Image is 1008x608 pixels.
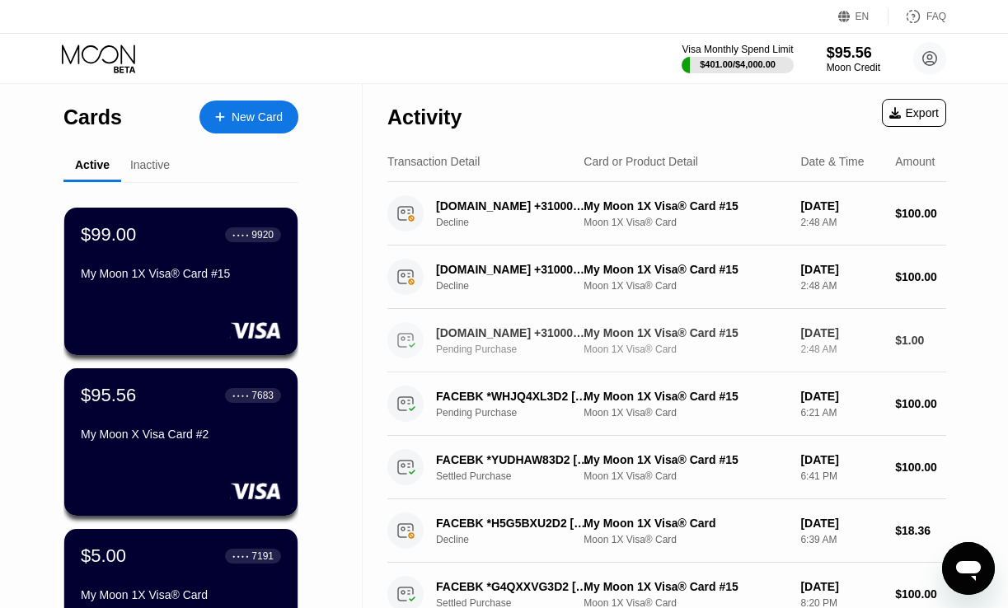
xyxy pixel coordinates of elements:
div: 7683 [251,390,274,401]
div: My Moon 1X Visa® Card #15 [584,453,787,466]
div: [DOMAIN_NAME] +3100000 NLDeclineMy Moon 1X Visa® Card #15Moon 1X Visa® Card[DATE]2:48 AM$100.00 [387,246,946,309]
div: $100.00 [895,587,946,601]
div: ● ● ● ● [232,393,249,398]
div: FAQ [926,11,946,22]
div: 9920 [251,229,274,241]
div: 6:21 AM [800,407,882,419]
div: Transaction Detail [387,155,480,168]
div: Card or Product Detail [584,155,698,168]
div: Moon 1X Visa® Card [584,534,787,545]
div: FACEBK *G4QXXVG3D2 [DOMAIN_NAME][URL] IE [436,580,589,593]
div: Visa Monthly Spend Limit [682,44,793,55]
div: $5.00 [81,545,126,567]
div: New Card [232,110,283,124]
div: Decline [436,217,601,228]
div: Moon 1X Visa® Card [584,217,787,228]
div: 6:39 AM [800,534,882,545]
div: EN [838,8,888,25]
div: FACEBK *YUDHAW83D2 [DOMAIN_NAME][URL] IESettled PurchaseMy Moon 1X Visa® Card #15Moon 1X Visa® Ca... [387,436,946,499]
div: [DOMAIN_NAME] +3100000 NL [436,199,589,213]
div: $18.36 [895,524,946,537]
div: $95.56● ● ● ●7683My Moon X Visa Card #2 [64,368,298,516]
div: $99.00● ● ● ●9920My Moon 1X Visa® Card #15 [64,208,298,355]
div: 2:48 AM [800,344,882,355]
div: Export [882,99,946,127]
div: 6:41 PM [800,470,882,482]
iframe: Button to launch messaging window [942,542,995,595]
div: New Card [199,101,298,133]
div: [DOMAIN_NAME] +3100000 NL [436,263,589,276]
div: [DOMAIN_NAME] +3100000 NLPending PurchaseMy Moon 1X Visa® Card #15Moon 1X Visa® Card[DATE]2:48 AM... [387,309,946,372]
div: $95.56 [81,385,136,406]
div: My Moon 1X Visa® Card #15 [584,580,787,593]
div: FACEBK *WHJQ4XL3D2 [DOMAIN_NAME][URL] IE [436,390,589,403]
div: FACEBK *YUDHAW83D2 [DOMAIN_NAME][URL] IE [436,453,589,466]
div: $100.00 [895,270,946,283]
div: Amount [895,155,935,168]
div: Moon 1X Visa® Card [584,344,787,355]
div: My Moon 1X Visa® Card [81,588,281,601]
div: Moon 1X Visa® Card [584,280,787,292]
div: Moon 1X Visa® Card [584,470,787,482]
div: Inactive [130,158,170,171]
div: $95.56 [827,44,880,62]
div: Moon 1X Visa® Card [584,407,787,419]
div: FACEBK *WHJQ4XL3D2 [DOMAIN_NAME][URL] IEPending PurchaseMy Moon 1X Visa® Card #15Moon 1X Visa® Ca... [387,372,946,436]
div: $1.00 [895,334,946,347]
div: ● ● ● ● [232,554,249,559]
div: $401.00 / $4,000.00 [700,59,776,69]
div: My Moon 1X Visa® Card #15 [584,199,787,213]
div: $99.00 [81,224,136,246]
div: FACEBK *H5G5BXU2D2 [DOMAIN_NAME][URL] IEDeclineMy Moon 1X Visa® CardMoon 1X Visa® Card[DATE]6:39 ... [387,499,946,563]
div: Export [889,106,939,119]
div: $100.00 [895,461,946,474]
div: $100.00 [895,397,946,410]
div: Cards [63,105,122,129]
div: [DATE] [800,390,882,403]
div: EN [856,11,870,22]
div: [DATE] [800,580,882,593]
div: FAQ [888,8,946,25]
div: My Moon 1X Visa® Card #15 [81,267,281,280]
div: Decline [436,534,601,545]
div: Pending Purchase [436,407,601,419]
div: My Moon 1X Visa® Card #15 [584,326,787,339]
div: Pending Purchase [436,344,601,355]
div: FACEBK *H5G5BXU2D2 [DOMAIN_NAME][URL] IE [436,517,589,530]
div: Active [75,158,110,171]
div: ● ● ● ● [232,232,249,237]
div: [DATE] [800,326,882,339]
div: My Moon 1X Visa® Card #15 [584,263,787,276]
div: My Moon 1X Visa® Card #15 [584,390,787,403]
div: [DATE] [800,453,882,466]
div: Settled Purchase [436,470,601,482]
div: My Moon 1X Visa® Card [584,517,787,530]
div: 2:48 AM [800,217,882,228]
div: $100.00 [895,207,946,220]
div: [DATE] [800,263,882,276]
div: [DATE] [800,517,882,530]
div: Decline [436,280,601,292]
div: Activity [387,105,462,129]
div: 7191 [251,550,274,562]
div: Moon Credit [827,62,880,73]
div: $95.56Moon Credit [827,44,880,73]
div: [DATE] [800,199,882,213]
div: [DOMAIN_NAME] +3100000 NLDeclineMy Moon 1X Visa® Card #15Moon 1X Visa® Card[DATE]2:48 AM$100.00 [387,182,946,246]
div: 2:48 AM [800,280,882,292]
div: [DOMAIN_NAME] +3100000 NL [436,326,589,339]
div: Visa Monthly Spend Limit$401.00/$4,000.00 [682,44,793,73]
div: My Moon X Visa Card #2 [81,428,281,441]
div: Date & Time [800,155,864,168]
